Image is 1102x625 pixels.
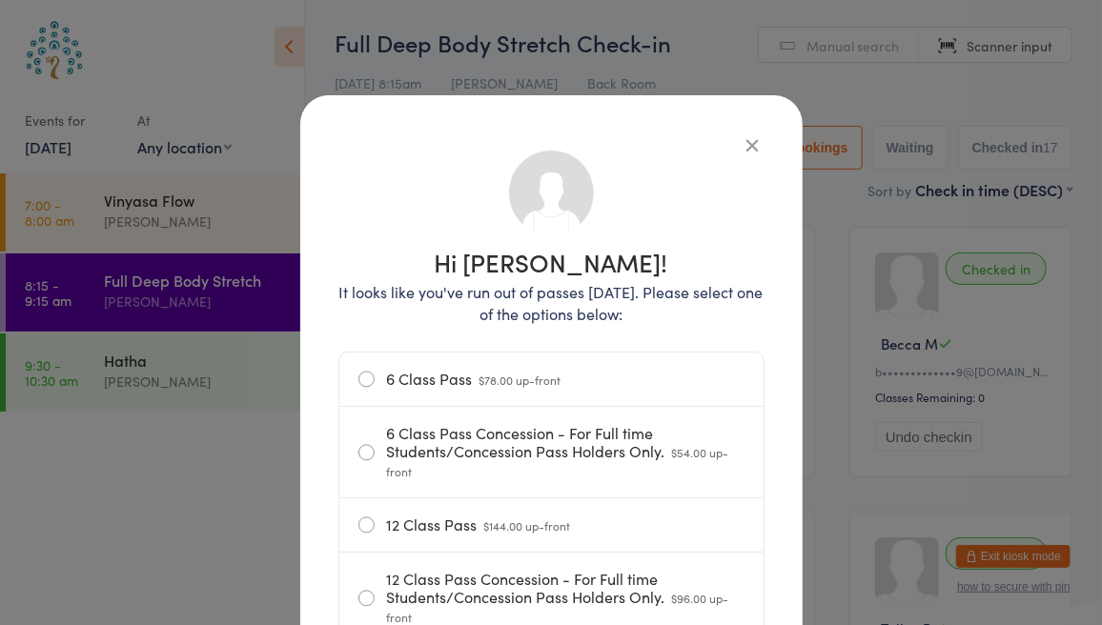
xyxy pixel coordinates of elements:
[358,353,745,406] label: 6 Class Pass
[484,517,571,534] span: $144.00 up-front
[358,498,745,552] label: 12 Class Pass
[480,372,561,388] span: $78.00 up-front
[338,281,765,325] p: It looks like you've run out of passes [DATE]. Please select one of the options below:
[358,407,745,497] label: 6 Class Pass Concession - For Full time Students/Concession Pass Holders Only.
[507,149,596,237] img: no_photo.png
[338,250,765,274] h1: Hi [PERSON_NAME]!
